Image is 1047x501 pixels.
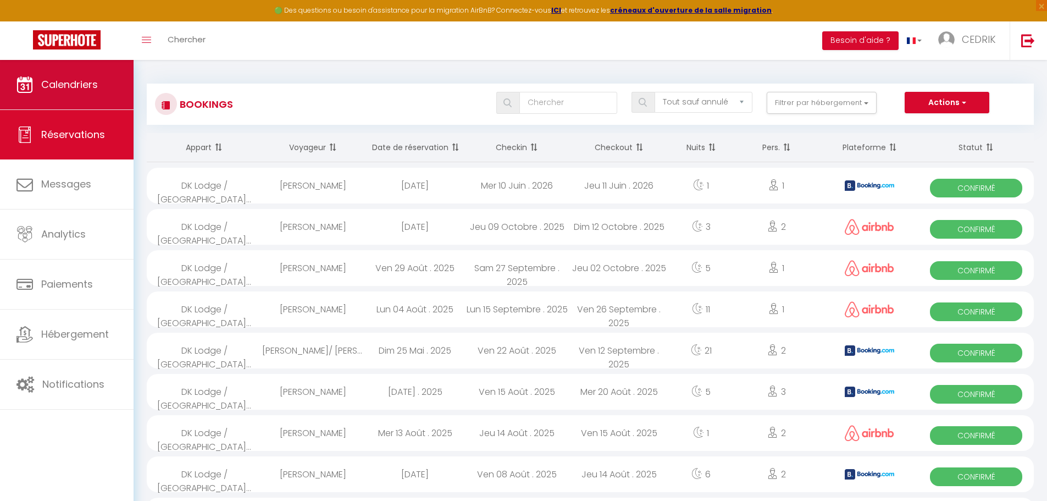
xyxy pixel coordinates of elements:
[610,5,772,15] a: créneaux d'ouverture de la salle migration
[905,92,989,114] button: Actions
[821,133,919,162] th: Sort by channel
[670,133,732,162] th: Sort by nights
[930,21,1010,60] a: ... CEDRIK
[41,227,86,241] span: Analytics
[519,92,617,114] input: Chercher
[551,5,561,15] a: ICI
[41,327,109,341] span: Hébergement
[168,34,206,45] span: Chercher
[177,92,233,117] h3: Bookings
[41,177,91,191] span: Messages
[1021,34,1035,47] img: logout
[147,133,262,162] th: Sort by rentals
[767,92,877,114] button: Filtrer par hébergement
[918,133,1034,162] th: Sort by status
[33,30,101,49] img: Super Booking
[568,133,671,162] th: Sort by checkout
[159,21,214,60] a: Chercher
[732,133,821,162] th: Sort by people
[41,128,105,141] span: Réservations
[9,4,42,37] button: Ouvrir le widget de chat LiveChat
[41,78,98,91] span: Calendriers
[822,31,899,50] button: Besoin d'aide ?
[962,32,996,46] span: CEDRIK
[938,31,955,48] img: ...
[262,133,364,162] th: Sort by guest
[364,133,466,162] th: Sort by booking date
[41,277,93,291] span: Paiements
[466,133,568,162] th: Sort by checkin
[42,377,104,391] span: Notifications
